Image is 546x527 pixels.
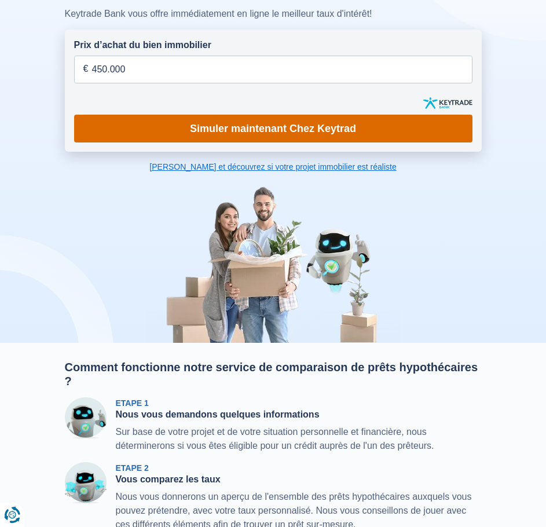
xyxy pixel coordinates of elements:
[83,63,89,76] span: €
[116,409,482,420] h3: Nous vous demandons quelques informations
[74,115,472,142] a: Simuler maintenant Chez Keytrad
[423,97,472,109] img: keytrade
[146,186,401,343] img: image-hero
[65,161,482,173] a: [PERSON_NAME] et découvrez si votre projet immobilier est réaliste
[116,425,482,453] p: Sur base de votre projet et de votre situation personnelle et financière, nous déterminerons si v...
[65,360,482,388] h2: Comment fonctionne notre service de comparaison de prêts hypothécaires ?
[116,398,149,408] span: Etape 1
[116,463,149,473] span: Etape 2
[65,397,107,439] img: Etape 1
[65,7,482,21] div: Keytrade Bank vous offre immédiatement en ligne le meilleur taux d'intérêt!
[74,39,211,52] label: Prix d’achat du bien immobilier
[65,462,107,504] img: Etape 2
[116,474,482,485] h3: Vous comparez les taux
